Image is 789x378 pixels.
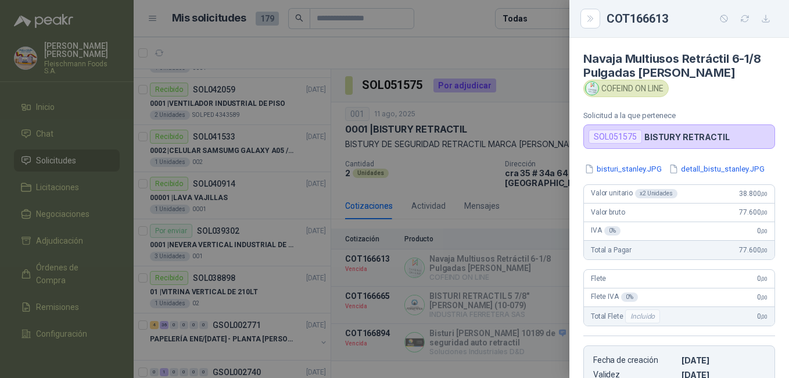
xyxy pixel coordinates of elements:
span: ,00 [761,247,768,254]
div: COT166613 [607,9,775,28]
div: 0 % [604,226,621,236]
span: ,00 [761,276,768,282]
span: Flete IVA [591,293,638,302]
span: Total a Pagar [591,246,632,254]
h4: Navaja Multiusos Retráctil 6-1/8 Pulgadas [PERSON_NAME] [583,52,775,80]
p: Fecha de creación [593,355,677,365]
span: ,00 [761,228,768,234]
button: Close [583,12,597,26]
span: 0 [757,293,768,301]
img: Company Logo [586,82,598,95]
span: 77.600 [739,246,768,254]
span: ,00 [761,191,768,197]
span: Total Flete [591,309,662,323]
div: x 2 Unidades [635,189,677,198]
p: BISTURY RETRACTIL [644,132,730,142]
span: IVA [591,226,621,236]
span: Valor bruto [591,208,625,216]
button: bisturi_stanley.JPG [583,163,663,175]
div: 0 % [621,293,638,302]
div: SOL051575 [589,130,642,144]
span: 77.600 [739,208,768,216]
button: detall_bistu_stanley.JPG [668,163,766,175]
span: ,00 [761,209,768,216]
span: 0 [757,312,768,320]
span: Valor unitario [591,189,677,198]
span: 0 [757,274,768,283]
span: 0 [757,227,768,235]
p: [DATE] [682,355,765,365]
span: 38.800 [739,190,768,198]
span: ,00 [761,313,768,320]
div: Incluido [625,309,660,323]
p: Solicitud a la que pertenece [583,111,775,120]
div: COFEIND ON LINE [583,80,669,97]
span: Flete [591,274,606,283]
span: ,00 [761,294,768,301]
